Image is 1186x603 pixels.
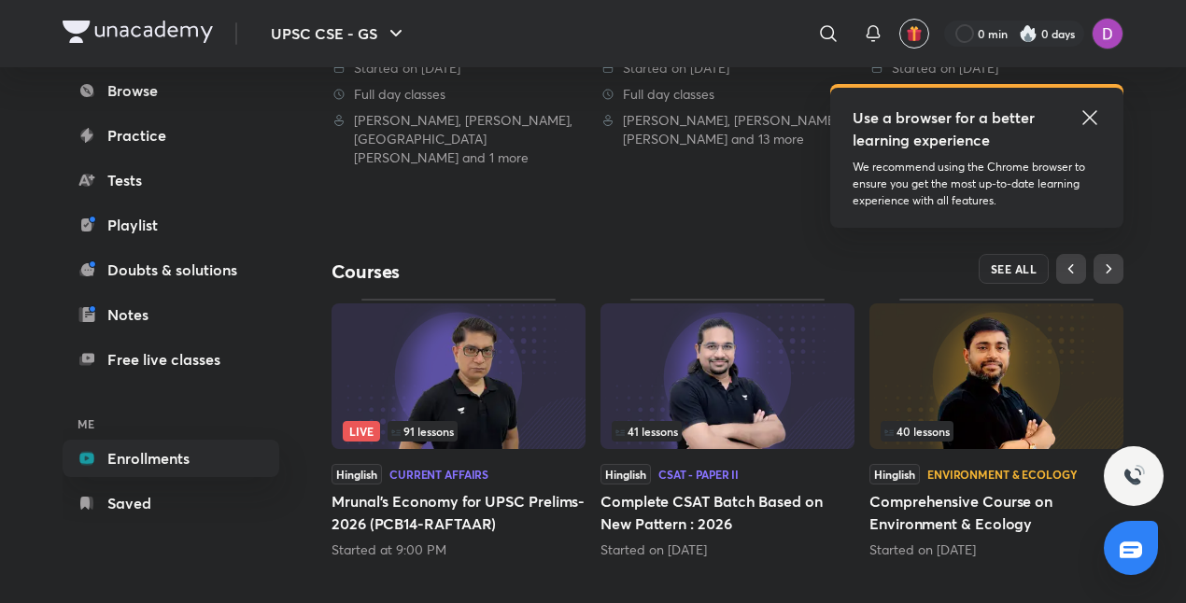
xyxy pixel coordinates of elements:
[906,25,923,42] img: avatar
[612,421,843,442] div: infosection
[600,299,854,558] div: Complete CSAT Batch Based on New Pattern : 2026
[853,106,1038,151] h5: Use a browser for a better learning experience
[63,484,279,522] a: Saved
[63,296,279,333] a: Notes
[1019,24,1038,43] img: streak
[389,469,488,480] div: Current Affairs
[991,262,1038,275] span: SEE ALL
[600,464,651,484] span: Hinglish
[881,421,1112,442] div: infocontainer
[332,59,586,77] div: Started on 31 Jul 2025
[63,440,279,477] a: Enrollments
[869,464,920,484] span: Hinglish
[343,421,380,442] span: Live
[600,540,854,559] div: Started on Sep 8
[332,259,727,284] h4: Courses
[343,421,574,442] div: left
[869,540,1123,559] div: Started on Sep 9
[63,206,279,244] a: Playlist
[869,303,1123,449] img: Thumbnail
[615,426,678,437] span: 41 lessons
[332,540,586,559] div: Started at 9:00 PM
[332,490,586,535] h5: Mrunal’s Economy for UPSC Prelims-2026 (PCB14-RAFTAAR)
[979,254,1050,284] button: SEE ALL
[881,421,1112,442] div: left
[63,161,279,199] a: Tests
[391,426,454,437] span: 91 lessons
[63,117,279,154] a: Practice
[853,159,1101,209] p: We recommend using the Chrome browser to ensure you get the most up-to-date learning experience w...
[343,421,574,442] div: infosection
[600,59,854,77] div: Started on 26 Jun 2024
[332,303,586,449] img: Thumbnail
[612,421,843,442] div: left
[63,21,213,43] img: Company Logo
[63,341,279,378] a: Free live classes
[343,421,574,442] div: infocontainer
[869,490,1123,535] h5: Comprehensive Course on Environment & Ecology
[332,299,586,558] div: Mrunal’s Economy for UPSC Prelims-2026 (PCB14-RAFTAAR)
[332,464,382,484] span: Hinglish
[899,19,929,49] button: avatar
[1122,465,1145,487] img: ttu
[658,469,739,480] div: CSAT - Paper II
[927,469,1077,480] div: Environment & Ecology
[600,303,854,449] img: Thumbnail
[600,490,854,535] h5: Complete CSAT Batch Based on New Pattern : 2026
[600,85,854,104] div: Full day classes
[63,408,279,440] h6: ME
[884,426,950,437] span: 40 lessons
[869,299,1123,558] div: Comprehensive Course on Environment & Ecology
[63,251,279,288] a: Doubts & solutions
[600,111,854,148] div: Paras Chitkara, Navdeep Singh, Sudarshan Gurjar and 13 more
[63,72,279,109] a: Browse
[63,21,213,48] a: Company Logo
[332,85,586,104] div: Full day classes
[332,111,586,167] div: Sudarshan Gurjar, Arti Chhawari, Madhukar Kotawe and 1 more
[612,421,843,442] div: infocontainer
[1092,18,1123,49] img: Deepti Yadav
[869,59,1123,77] div: Started on 7 May 2024
[260,15,418,52] button: UPSC CSE - GS
[881,421,1112,442] div: infosection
